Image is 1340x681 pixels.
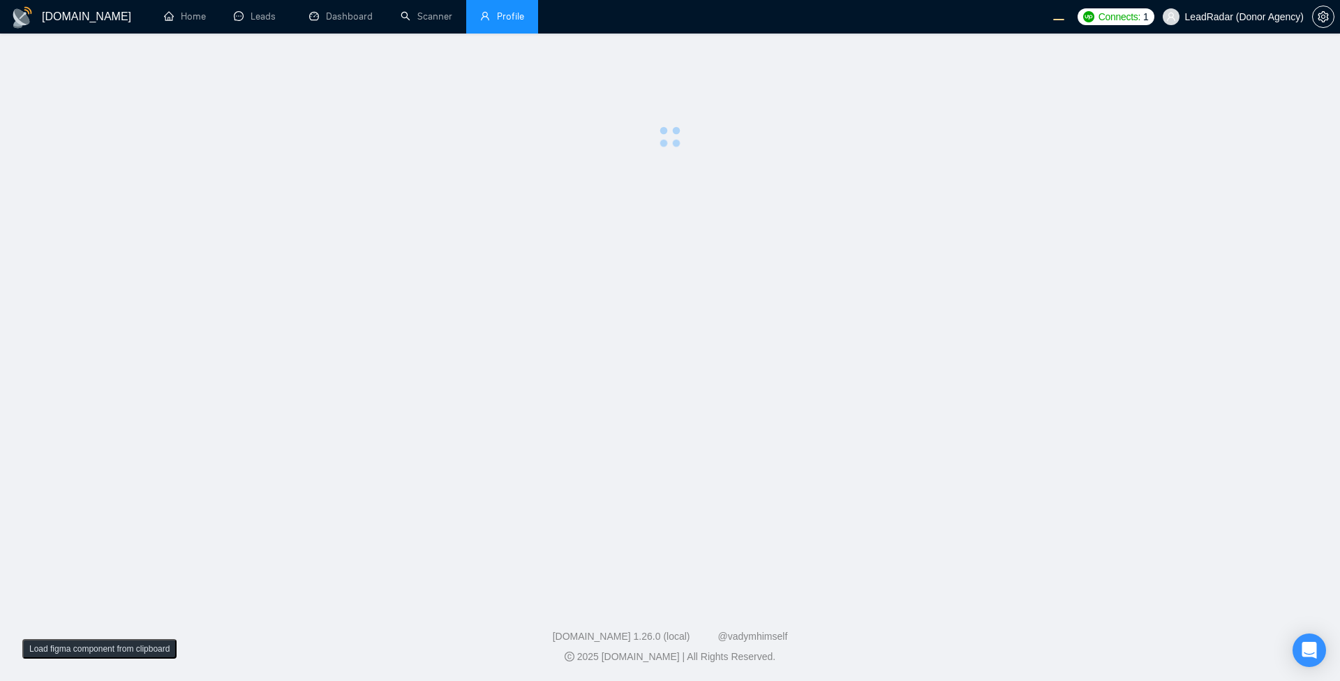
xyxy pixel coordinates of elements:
button: setting [1312,6,1334,28]
a: dashboardDashboard [309,10,373,22]
span: 1 [1143,9,1149,24]
span: user [1166,12,1176,22]
a: setting [1312,11,1334,22]
span: Profile [497,10,524,22]
div: 2025 [DOMAIN_NAME] | All Rights Reserved. [11,650,1329,664]
img: upwork-logo.png [1083,11,1094,22]
img: logo [11,6,33,29]
span: setting [1313,11,1334,22]
span: copyright [565,652,574,661]
a: messageLeads [234,10,281,22]
a: homeHome [164,10,206,22]
a: @vadymhimself [718,631,788,642]
a: searchScanner [401,10,452,22]
div: Open Intercom Messenger [1293,634,1326,667]
span: user [480,11,490,21]
a: [DOMAIN_NAME] 1.26.0 (local) [553,631,690,642]
span: Connects: [1099,9,1140,24]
